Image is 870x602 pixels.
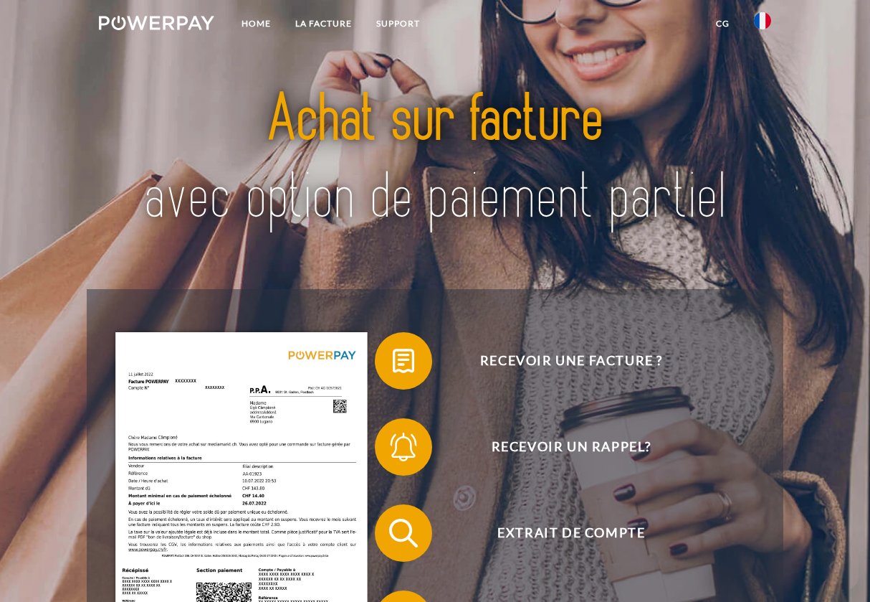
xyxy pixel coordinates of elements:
[396,332,747,390] span: Recevoir une facture ?
[375,418,747,476] button: Recevoir un rappel?
[386,343,421,379] img: qb_bill.svg
[132,60,737,258] img: title-powerpay_fr.svg
[283,11,364,37] a: LA FACTURE
[704,11,742,37] a: CG
[375,332,747,390] button: Recevoir une facture ?
[754,12,771,29] img: fr
[386,429,421,465] img: qb_bell.svg
[813,545,859,591] iframe: Botão para abrir a janela de mensagens
[99,16,214,30] img: logo-powerpay-white.svg
[364,11,432,37] a: Support
[386,515,421,551] img: qb_search.svg
[396,504,747,562] span: Extrait de compte
[229,11,283,37] a: Home
[396,418,747,476] span: Recevoir un rappel?
[375,504,747,562] button: Extrait de compte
